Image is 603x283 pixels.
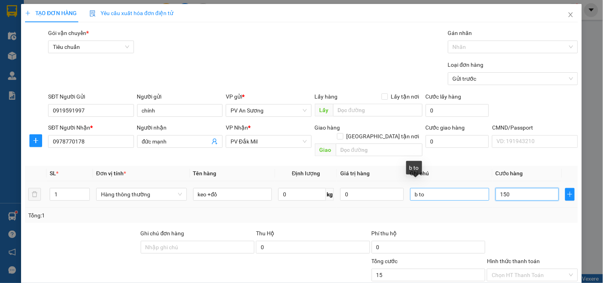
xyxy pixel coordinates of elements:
span: Cước hàng [496,170,523,176]
button: plus [565,188,575,201]
label: Ghi chú đơn hàng [141,230,184,236]
input: VD: Bàn, Ghế [193,188,272,201]
span: plus [30,138,42,144]
span: kg [326,188,334,201]
span: PV Đắk Mil [231,136,306,147]
span: Giao [315,143,336,156]
input: Dọc đường [336,143,423,156]
button: delete [28,188,41,201]
span: PV An Sương [231,105,306,116]
label: Cước lấy hàng [426,93,461,100]
span: Thu Hộ [256,230,274,236]
span: Gói vận chuyển [48,30,89,36]
div: Tổng: 1 [28,211,233,220]
span: close [568,12,574,18]
div: VP gửi [226,92,311,101]
span: Tên hàng [193,170,217,176]
input: Cước giao hàng [426,135,489,148]
div: b to [406,161,422,174]
span: Gửi trước [453,73,573,85]
input: Cước lấy hàng [426,104,489,117]
span: Tổng cước [372,258,398,264]
span: VP Nhận [226,124,248,131]
div: Người nhận [137,123,223,132]
span: Định lượng [292,170,320,176]
label: Hình thức thanh toán [487,258,540,264]
input: Ghi Chú [410,188,489,201]
div: SĐT Người Nhận [48,123,134,132]
button: plus [29,134,42,147]
span: Lấy [315,104,333,116]
span: Lấy tận nơi [388,92,423,101]
label: Loại đơn hàng [448,62,484,68]
th: Ghi chú [407,166,492,181]
span: TẠO ĐƠN HÀNG [25,10,77,16]
span: plus [25,10,31,16]
input: Dọc đường [333,104,423,116]
span: Đơn vị tính [96,170,126,176]
div: SĐT Người Gửi [48,92,134,101]
input: 0 [340,188,404,201]
span: SL [50,170,56,176]
span: Hàng thông thường [101,188,182,200]
div: CMND/Passport [492,123,578,132]
span: Yêu cầu xuất hóa đơn điện tử [89,10,173,16]
label: Gán nhãn [448,30,472,36]
span: Giá trị hàng [340,170,370,176]
span: user-add [211,138,218,145]
button: Close [560,4,582,26]
span: [GEOGRAPHIC_DATA] tận nơi [343,132,423,141]
div: Phí thu hộ [372,229,486,241]
label: Cước giao hàng [426,124,465,131]
input: Ghi chú đơn hàng [141,241,255,254]
div: Người gửi [137,92,223,101]
span: Lấy hàng [315,93,338,100]
span: Giao hàng [315,124,340,131]
img: icon [89,10,96,17]
span: plus [566,191,574,198]
span: Tiêu chuẩn [53,41,129,53]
